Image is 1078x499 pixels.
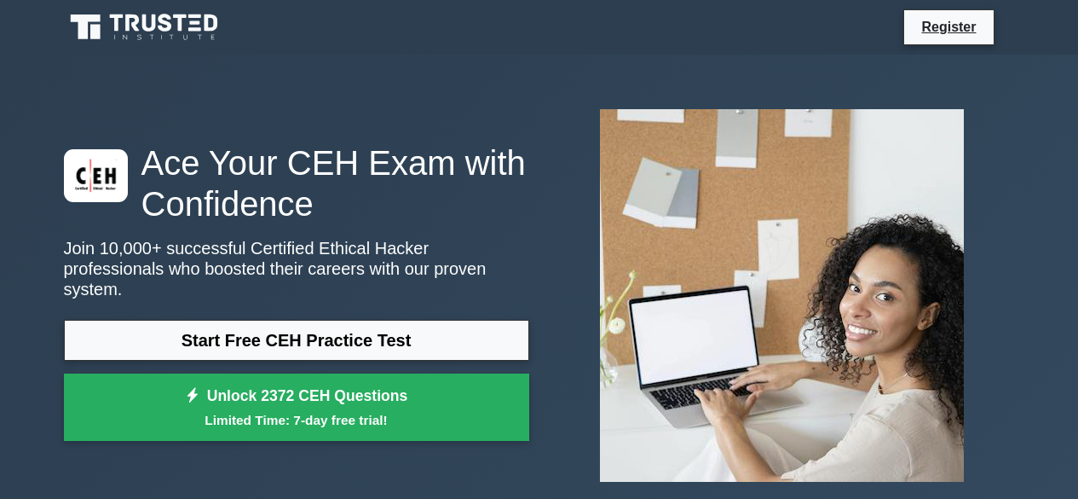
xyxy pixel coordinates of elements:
h1: Ace Your CEH Exam with Confidence [64,142,529,224]
p: Join 10,000+ successful Certified Ethical Hacker professionals who boosted their careers with our... [64,238,529,299]
a: Register [911,16,986,38]
small: Limited Time: 7-day free trial! [85,410,508,430]
a: Unlock 2372 CEH QuestionsLimited Time: 7-day free trial! [64,374,529,442]
a: Start Free CEH Practice Test [64,320,529,361]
